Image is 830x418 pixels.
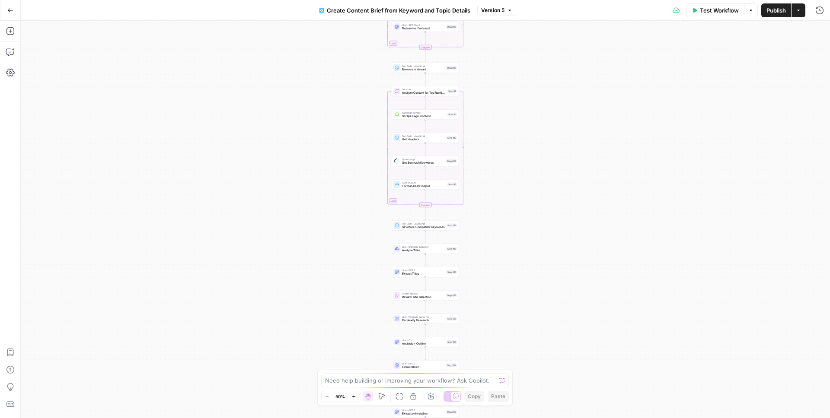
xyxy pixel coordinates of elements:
div: System AppGet Semrush KeywordsStep 206 [392,156,459,166]
span: Remove irrelevant [402,67,444,72]
span: LLM · Perplexity Sonar Pro [402,315,445,319]
div: LLM · [PERSON_NAME] 4Analyze TitlesStep 198 [392,244,459,254]
button: Create Content Brief from Keyword and Topic Details [314,3,476,17]
div: Step 89 [447,89,457,93]
span: LLM · O3 [402,339,445,342]
div: Step 197 [447,340,457,344]
g: Edge from step_207-iteration-end to step_209 [425,50,426,62]
div: LLM · GPT-5Extract only outlineStep 220 [392,407,459,417]
span: Extract Brief [402,365,444,369]
span: 50% [335,393,345,400]
span: Get Semrush Keywords [402,161,444,165]
div: Step 202 [446,294,457,298]
div: Step 212 [447,224,457,228]
button: Version 5 [477,5,516,16]
span: Analyze Content for Top Ranking Pages [402,91,446,95]
g: Edge from step_192 to step_206 [425,143,426,155]
div: Step 220 [446,410,457,414]
span: LLM · GPT-5 [402,362,444,365]
span: Publish [766,6,786,15]
div: Step 206 [446,159,457,163]
span: Structure Competitor Keywords [402,225,445,229]
g: Edge from step_89 to step_90 [425,96,426,109]
button: Copy [464,391,484,402]
span: Extract only outline [402,412,444,416]
span: Format JSON [402,181,446,184]
g: Edge from step_202 to step_218 [425,301,426,313]
button: Paste [488,391,509,402]
span: Version 5 [481,6,504,14]
span: Web Page Scrape [402,111,446,114]
div: Step 209 [446,66,457,70]
div: Run Code · JavaScriptStructure Competitor KeywordsStep 212 [392,220,459,231]
span: LLM · GPT-5 [402,408,444,412]
span: Paste [491,393,505,400]
div: Step 218 [447,317,457,321]
span: Run Code · JavaScript [402,222,445,225]
div: Human ReviewReview Title SelectionStep 202 [392,290,459,301]
div: Step 90 [447,113,457,117]
span: Analyze Titles [402,248,445,253]
div: LLM · Perplexity Sonar ProPerplexity ResearchStep 218 [392,313,459,324]
div: LLM · O3Analysis + OutlineStep 197 [392,337,459,347]
div: Step 214 [447,270,457,274]
span: Format JSON Output [402,184,446,188]
span: System App [402,158,444,161]
div: Web Page ScrapeScrape Page ContentStep 90 [392,109,459,120]
span: Test Workflow [700,6,739,15]
div: Step 208 [446,25,457,29]
div: Step 96 [447,183,457,187]
div: Complete [419,45,432,50]
span: LLM · GPT-5 [402,269,445,272]
g: Edge from step_209 to step_89 [425,73,426,85]
div: Step 204 [446,364,457,367]
span: Extract Titles [402,272,445,276]
span: Human Review [402,292,444,295]
g: Edge from step_214 to step_202 [425,277,426,290]
span: Perplexity Research [402,318,445,323]
div: LoopIterationAnalyze Content for Top Ranking PagesStep 89 [392,86,459,96]
div: Complete [392,203,459,207]
span: Scrape Page Content [402,114,446,118]
g: Edge from step_198 to step_214 [425,254,426,266]
div: Run Code · JavaScriptRemove irrelevantStep 209 [392,63,459,73]
span: Review Title Selection [402,295,444,299]
button: Test Workflow [686,3,744,17]
span: LLM · GPT-5 Mini [402,23,444,27]
div: Step 192 [447,136,457,140]
g: Edge from step_206 to step_96 [425,166,426,179]
g: Edge from step_218 to step_197 [425,324,426,336]
div: Run Code · JavaScriptGet HeadersStep 192 [392,133,459,143]
div: Complete [392,45,459,50]
g: Edge from step_212 to step_198 [425,231,426,243]
span: Run Code · JavaScript [402,64,444,68]
div: LLM · GPT-5Extract TitlesStep 214 [392,267,459,277]
span: Iteration [402,88,446,91]
span: Analysis + Outline [402,342,445,346]
span: Get Headers [402,137,445,142]
div: Step 198 [447,247,457,251]
span: Determine if relevant [402,26,444,31]
g: Edge from step_197 to step_204 [425,347,426,360]
g: Edge from step_207 to step_208 [425,9,426,21]
g: Edge from step_89-iteration-end to step_212 [425,207,426,220]
span: Run Code · JavaScript [402,134,445,138]
button: Publish [761,3,791,17]
span: LLM · [PERSON_NAME] 4 [402,245,445,249]
span: Copy [468,393,481,400]
div: Format JSONFormat JSON OutputStep 96 [392,179,459,190]
g: Edge from step_219 to step_220 [425,394,426,406]
div: Complete [419,203,432,207]
g: Edge from step_90 to step_192 [425,120,426,132]
span: Create Content Brief from Keyword and Topic Details [327,6,470,15]
div: LLM · GPT-5 MiniDetermine if relevantStep 208 [392,22,459,32]
div: LLM · GPT-5Extract BriefStep 204 [392,360,459,370]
